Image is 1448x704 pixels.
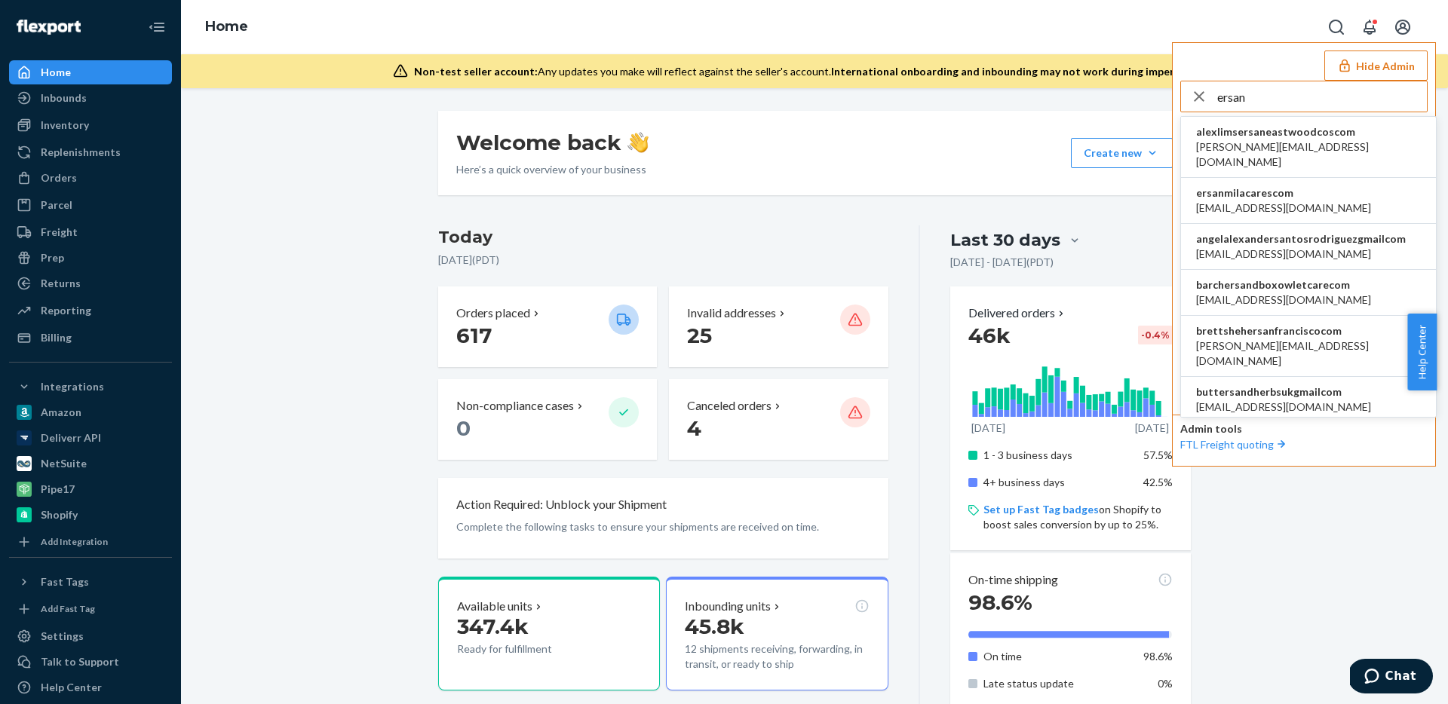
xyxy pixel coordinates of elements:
[1196,200,1371,216] span: [EMAIL_ADDRESS][DOMAIN_NAME]
[9,650,172,674] button: Talk to Support
[41,456,87,471] div: NetSuite
[9,503,172,527] a: Shopify
[9,375,172,399] button: Integrations
[1407,314,1437,390] span: Help Center
[41,482,75,497] div: Pipe17
[983,475,1132,490] p: 4+ business days
[9,140,172,164] a: Replenishments
[41,629,84,644] div: Settings
[41,118,89,133] div: Inventory
[9,271,172,295] a: Returns
[1196,384,1371,399] span: buttersandherbsukgmailcom
[9,533,172,551] a: Add Integration
[9,220,172,244] a: Freight
[1196,338,1421,369] span: [PERSON_NAME][EMAIL_ADDRESS][DOMAIN_NAME]
[1180,438,1289,451] a: FTL Freight quoting
[456,415,471,441] span: 0
[41,225,78,240] div: Freight
[1196,399,1371,415] span: [EMAIL_ADDRESS][DOMAIN_NAME]
[9,451,172,476] a: NetSuite
[983,676,1132,691] p: Late status update
[685,641,869,672] p: 12 shipments receiving, forwarding, in transit, or ready to ship
[438,225,888,249] h3: Today
[983,502,1173,532] p: on Shopify to boost sales conversion by up to 25%.
[457,641,597,657] p: Ready for fulfillment
[1158,677,1173,690] span: 0%
[968,571,1058,589] p: On-time shipping
[685,614,744,639] span: 45.8k
[41,535,108,548] div: Add Integration
[205,18,248,35] a: Home
[950,255,1054,270] p: [DATE] - [DATE] ( PDT )
[1388,12,1418,42] button: Open account menu
[983,503,1099,516] a: Set up Fast Tag badges
[1143,476,1173,488] span: 42.5%
[456,397,574,415] p: Non-compliance cases
[414,64,1222,79] div: Any updates you make will reflect against the seller's account.
[831,65,1222,78] span: International onboarding and inbounding may not work during impersonation.
[414,65,538,78] span: Non-test seller account:
[687,305,776,322] p: Invalid addresses
[41,303,91,318] div: Reporting
[1196,124,1421,139] span: alexlimsersaneastwoodcoscom
[9,193,172,217] a: Parcel
[983,649,1132,664] p: On time
[41,330,72,345] div: Billing
[968,305,1067,322] button: Delivered orders
[9,246,172,270] a: Prep
[41,574,89,589] div: Fast Tags
[687,323,712,348] span: 25
[41,276,81,291] div: Returns
[669,379,888,460] button: Canceled orders 4
[9,166,172,190] a: Orders
[9,60,172,84] a: Home
[17,20,81,35] img: Flexport logo
[669,286,888,367] button: Invalid addresses 25
[438,253,888,268] p: [DATE] ( PDT )
[1196,292,1371,308] span: [EMAIL_ADDRESS][DOMAIN_NAME]
[1135,421,1169,436] p: [DATE]
[9,570,172,594] button: Fast Tags
[41,197,72,213] div: Parcel
[1196,139,1421,170] span: [PERSON_NAME][EMAIL_ADDRESS][DOMAIN_NAME]
[1180,421,1428,436] p: Admin tools
[983,448,1132,463] p: 1 - 3 business days
[9,326,172,350] a: Billing
[193,5,260,49] ol: breadcrumbs
[41,405,81,420] div: Amazon
[1324,51,1428,81] button: Hide Admin
[457,614,529,639] span: 347.4k
[41,680,102,695] div: Help Center
[438,577,660,691] button: Available units347.4kReady for fulfillment
[142,12,172,42] button: Close Navigation
[687,415,701,441] span: 4
[1350,659,1433,696] iframe: Opens a widget where you can chat to one of our agents
[9,675,172,699] a: Help Center
[1196,231,1406,246] span: angelalexandersantosrodriguezgmailcom
[41,145,121,160] div: Replenishments
[627,132,649,153] img: hand-wave emoji
[1196,246,1406,262] span: [EMAIL_ADDRESS][DOMAIN_NAME]
[456,496,667,513] p: Action Required: Unblock your Shipment
[1196,277,1371,292] span: barchersandboxowletcarecom
[1196,185,1371,200] span: ersanmilacarescom
[41,379,104,394] div: Integrations
[41,430,101,445] div: Deliverr API
[9,113,172,137] a: Inventory
[9,624,172,648] a: Settings
[41,250,64,265] div: Prep
[457,598,532,615] p: Available units
[41,65,71,80] div: Home
[1217,81,1427,112] input: Search or paste seller ID
[41,170,77,185] div: Orders
[1354,12,1385,42] button: Open notifications
[687,397,772,415] p: Canceled orders
[1143,650,1173,663] span: 98.6%
[666,577,888,691] button: Inbounding units45.8k12 shipments receiving, forwarding, in transit, or ready to ship
[685,598,771,615] p: Inbounding units
[1196,323,1421,338] span: brettshehersanfranciscocom
[968,323,1011,348] span: 46k
[1143,448,1173,461] span: 57.5%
